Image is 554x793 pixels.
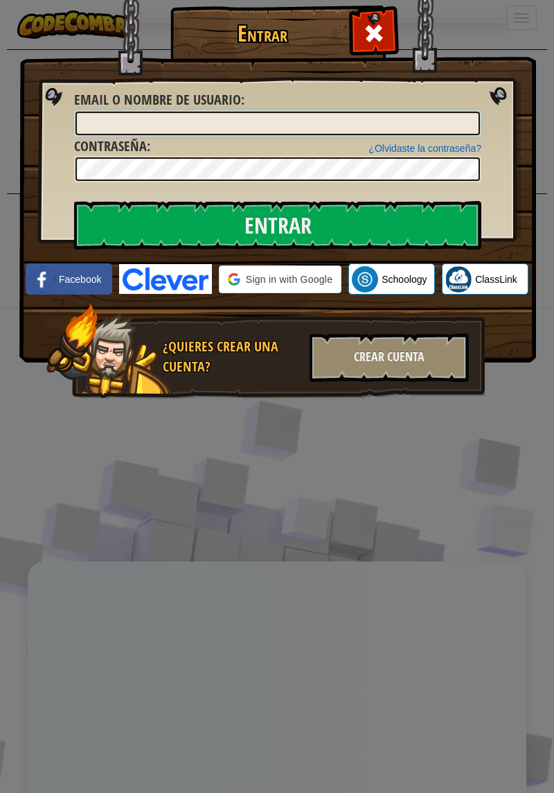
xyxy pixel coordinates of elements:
[174,21,350,46] h1: Entrar
[74,90,244,110] label: :
[352,266,378,293] img: schoology.png
[74,137,147,155] span: Contraseña
[368,143,481,154] a: ¿Olvidaste la contraseña?
[74,137,150,157] label: :
[74,201,481,250] input: Entrar
[219,265,341,293] div: Sign in with Google
[382,272,427,286] span: Schoology
[310,333,469,382] div: Crear Cuenta
[246,272,332,286] span: Sign in with Google
[74,90,241,109] span: Email o Nombre de usuario
[119,264,212,294] img: clever-logo-blue.png
[445,266,472,293] img: classlink-logo-small.png
[29,266,55,293] img: facebook_small.png
[475,272,517,286] span: ClassLink
[59,272,101,286] span: Facebook
[163,337,301,376] div: ¿Quieres crear una cuenta?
